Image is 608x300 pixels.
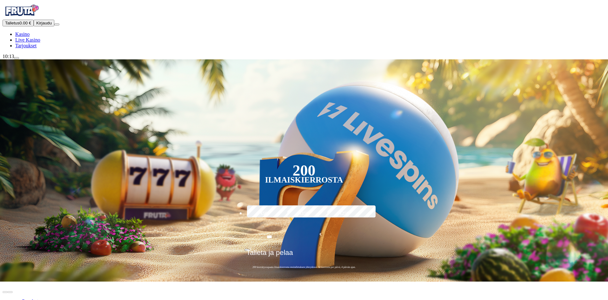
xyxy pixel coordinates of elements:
[244,248,364,262] button: Talleta ja pelaa
[3,291,8,293] button: prev slide
[292,167,315,174] div: 200
[3,3,41,18] img: Fruta
[3,54,14,59] span: 10:13
[246,249,293,261] span: Talleta ja pelaa
[8,291,13,293] button: next slide
[250,247,251,250] span: €
[15,43,37,48] a: gift-inverted iconTarjoukset
[265,176,343,184] div: Ilmaiskierrosta
[3,20,34,26] button: Talletusplus icon0.00 €
[15,31,30,37] span: Kasino
[245,204,282,223] label: €50
[320,231,322,237] span: €
[15,37,40,43] span: Live Kasino
[326,204,363,223] label: €250
[19,21,31,25] span: 0.00 €
[54,23,59,25] button: menu
[15,31,30,37] a: diamond iconKasino
[34,20,54,26] button: Kirjaudu
[15,37,40,43] a: poker-chip iconLive Kasino
[5,21,19,25] span: Talletus
[3,14,41,19] a: Fruta
[15,43,37,48] span: Tarjoukset
[286,204,323,223] label: €150
[244,265,364,269] span: 200 kierrätysvapaata ilmaiskierrosta ensitalletuksen yhteydessä. 50 kierrosta per päivä, 4 päivän...
[36,21,52,25] span: Kirjaudu
[3,3,605,49] nav: Primary
[14,57,19,59] button: live-chat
